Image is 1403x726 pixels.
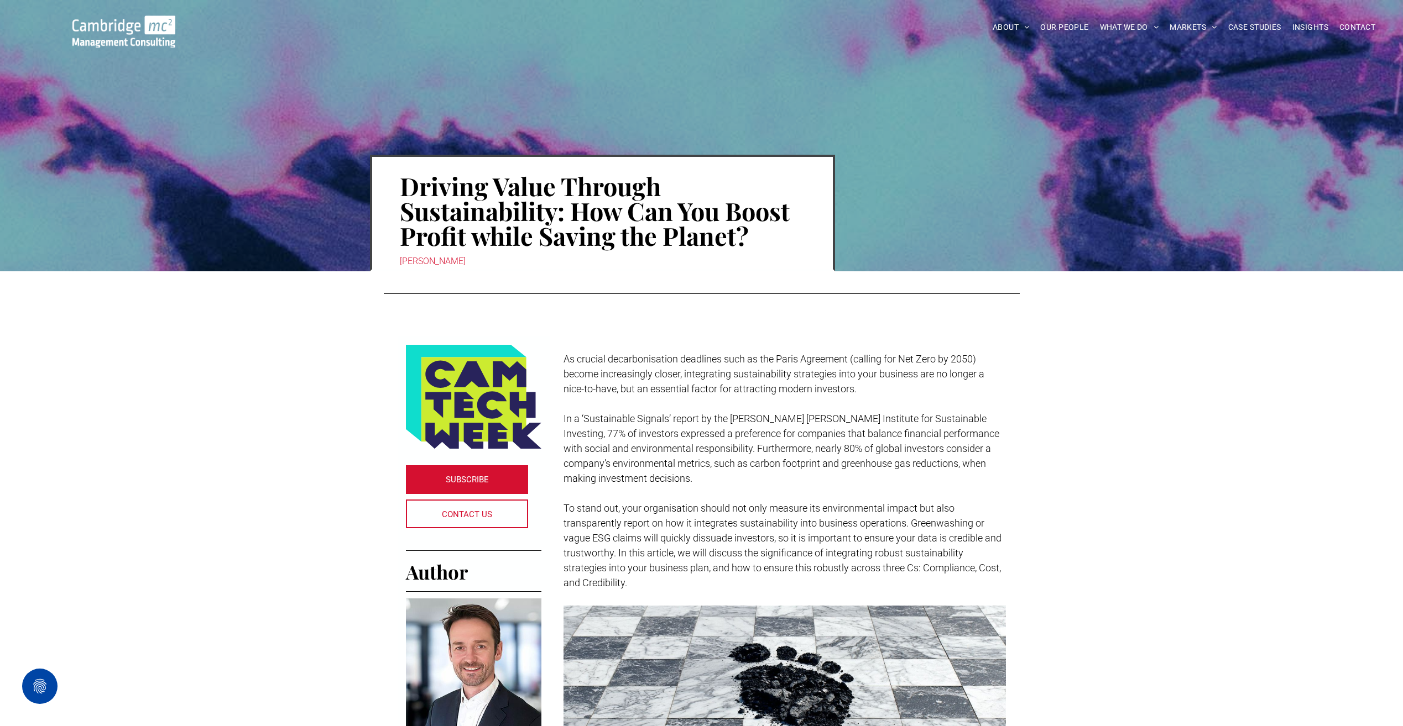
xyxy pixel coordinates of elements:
a: CASE STUDIES [1223,19,1287,36]
a: Your Business Transformed | Cambridge Management Consulting [72,17,175,29]
span: Author [406,559,468,585]
h1: Driving Value Through Sustainability: How Can You Boost Profit while Saving the Planet? [400,172,805,249]
img: Go to Homepage [72,15,175,48]
span: In a ‘Sustainable Signals’ report by the [PERSON_NAME] [PERSON_NAME] Institute for Sustainable In... [564,413,999,484]
span: To stand out, your organisation should not only measure its environmental impact but also transpa... [564,502,1002,588]
span: CONTACT US [442,501,492,528]
a: CONTACT [1334,19,1381,36]
a: OUR PEOPLE [1035,19,1094,36]
span: SUBSCRIBE [446,466,489,493]
a: INSIGHTS [1287,19,1334,36]
a: WHAT WE DO [1094,19,1165,36]
a: SUBSCRIBE [406,465,529,494]
a: ABOUT [987,19,1035,36]
span: As crucial decarbonisation deadlines such as the Paris Agreement (calling for Net Zero by 2050) b... [564,353,984,394]
img: Logo featuring the words CAM TECH WEEK in bold, dark blue letters on a yellow-green background, w... [406,345,541,449]
a: MARKETS [1164,19,1222,36]
a: CONTACT US [406,499,529,528]
div: [PERSON_NAME] [400,254,805,269]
